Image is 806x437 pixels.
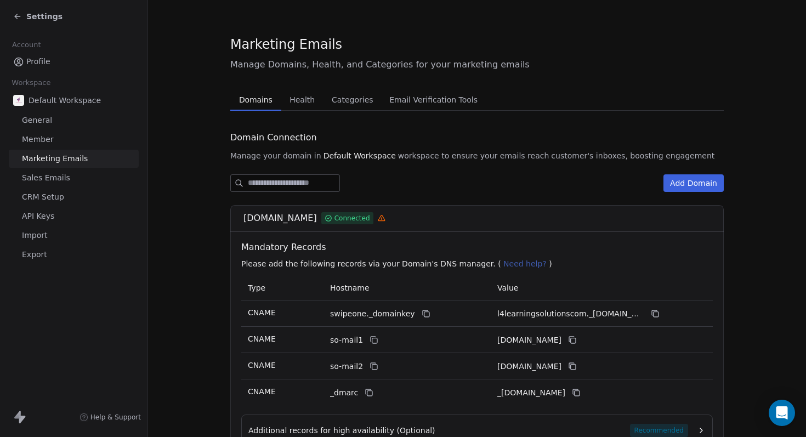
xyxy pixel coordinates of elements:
span: Account [7,37,46,53]
span: workspace to ensure your emails reach [398,150,549,161]
span: Workspace [7,75,55,91]
span: Settings [26,11,63,22]
span: Value [497,283,518,292]
span: Hostname [330,283,370,292]
span: Export [22,249,47,260]
button: Additional records for high availability (Optional)Recommended [248,424,706,437]
span: CNAME [248,334,276,343]
span: [DOMAIN_NAME] [243,212,317,225]
span: l4learningsolutionscom._domainkey.swipeone.email [497,308,644,320]
a: Export [9,246,139,264]
span: Health [285,92,319,107]
span: CNAME [248,361,276,370]
span: Manage your domain in [230,150,321,161]
p: Type [248,282,317,294]
a: API Keys [9,207,139,225]
span: _dmarc.swipeone.email [497,387,565,399]
span: Import [22,230,47,241]
span: l4learningsolutionscom2.swipeone.email [497,361,561,372]
span: Default Workspace [29,95,101,106]
a: Settings [13,11,63,22]
span: Domains [235,92,277,107]
span: Help & Support [90,413,141,422]
span: Email Verification Tools [385,92,482,107]
span: Need help? [503,259,547,268]
img: L4%20logo%20thin%201.png [13,95,24,106]
span: Marketing Emails [230,36,342,53]
span: _dmarc [330,387,358,399]
span: Recommended [630,424,688,437]
span: so-mail1 [330,334,363,346]
span: Marketing Emails [22,153,88,164]
span: Default Workspace [323,150,396,161]
span: Additional records for high availability (Optional) [248,425,435,436]
span: API Keys [22,211,54,222]
a: General [9,111,139,129]
span: CNAME [248,308,276,317]
span: Domain Connection [230,131,317,144]
a: CRM Setup [9,188,139,206]
span: Profile [26,56,50,67]
span: so-mail2 [330,361,363,372]
span: Sales Emails [22,172,70,184]
button: Add Domain [663,174,724,192]
a: Help & Support [80,413,141,422]
a: Profile [9,53,139,71]
span: customer's inboxes, boosting engagement [551,150,714,161]
span: CNAME [248,387,276,396]
a: Sales Emails [9,169,139,187]
div: Open Intercom Messenger [769,400,795,426]
span: Connected [334,213,370,223]
a: Member [9,130,139,149]
p: Please add the following records via your Domain's DNS manager. ( ) [241,258,717,269]
span: General [22,115,52,126]
span: swipeone._domainkey [330,308,415,320]
span: CRM Setup [22,191,64,203]
span: Mandatory Records [241,241,717,254]
span: Manage Domains, Health, and Categories for your marketing emails [230,58,724,71]
a: Marketing Emails [9,150,139,168]
a: Import [9,226,139,245]
span: Categories [327,92,377,107]
span: l4learningsolutionscom1.swipeone.email [497,334,561,346]
span: Member [22,134,54,145]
